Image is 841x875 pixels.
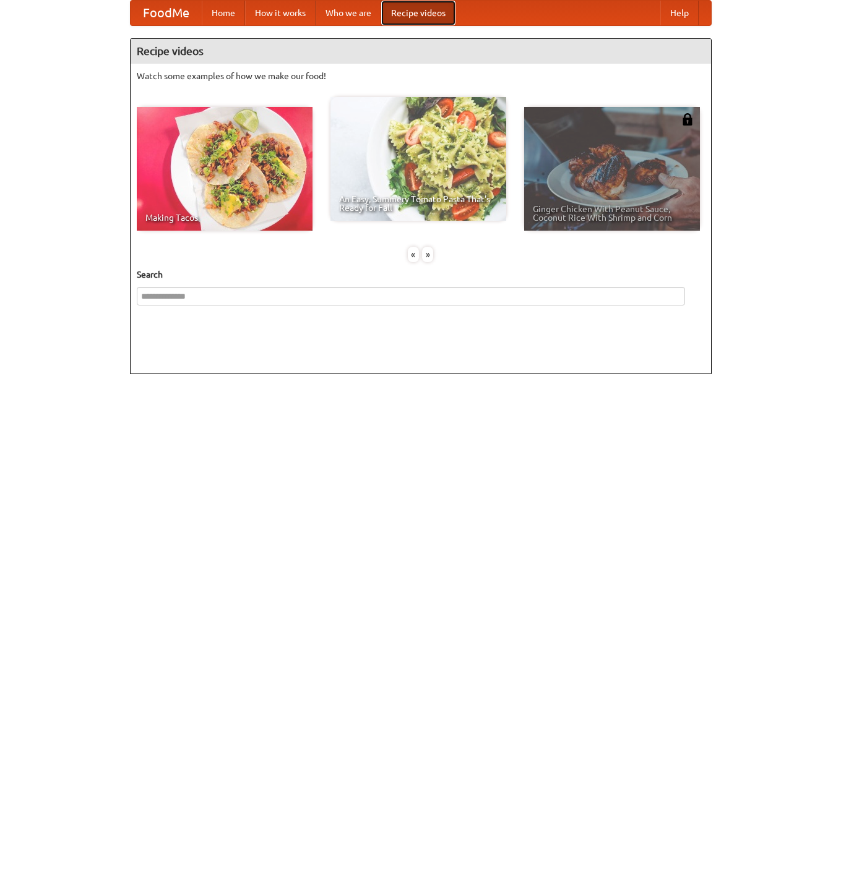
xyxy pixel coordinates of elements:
a: Help [660,1,699,25]
h5: Search [137,268,705,281]
a: An Easy, Summery Tomato Pasta That's Ready for Fall [330,97,506,221]
h4: Recipe videos [131,39,711,64]
img: 483408.png [681,113,694,126]
div: » [422,247,433,262]
a: Who we are [316,1,381,25]
a: How it works [245,1,316,25]
a: FoodMe [131,1,202,25]
a: Home [202,1,245,25]
a: Recipe videos [381,1,455,25]
span: Making Tacos [145,213,304,222]
div: « [408,247,419,262]
a: Making Tacos [137,107,313,231]
p: Watch some examples of how we make our food! [137,70,705,82]
span: An Easy, Summery Tomato Pasta That's Ready for Fall [339,195,498,212]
